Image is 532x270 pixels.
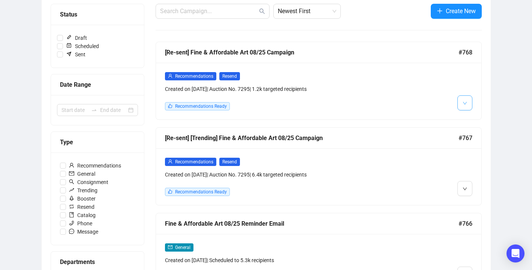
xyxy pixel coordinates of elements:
div: Created on [DATE] | Scheduled to 5.3k recipients [165,256,394,264]
span: rocket [69,196,74,201]
span: Recommendations [175,159,213,164]
span: book [69,212,74,217]
span: General [175,245,190,250]
button: Create New [431,4,482,19]
span: Recommendations [66,161,124,170]
span: down [463,101,467,106]
span: to [91,107,97,113]
span: Resend [66,203,97,211]
span: Booster [66,195,99,203]
span: Recommendations [175,74,213,79]
span: phone [69,220,74,226]
span: retweet [69,204,74,209]
div: [Re-sent] Fine & Affordable Art 08/25 Campaign [165,48,459,57]
div: Departments [60,257,135,267]
span: Create New [446,6,476,16]
span: Consignment [66,178,111,186]
span: Recommendations Ready [175,104,227,109]
span: rise [69,187,74,193]
span: mail [69,171,74,176]
span: Scheduled [63,42,102,50]
span: Catalog [66,211,99,219]
span: down [463,187,467,191]
span: Sent [63,50,88,59]
span: like [168,189,172,194]
span: Resend [219,158,240,166]
span: Trending [66,186,100,195]
span: like [168,104,172,108]
span: Resend [219,72,240,80]
span: Newest First [278,4,336,18]
span: Phone [66,219,95,228]
div: Date Range [60,80,135,89]
a: [Re-sent] [Trending] Fine & Affordable Art 08/25 Campaign#767userRecommendationsResendCreated on ... [156,127,482,205]
div: [Re-sent] [Trending] Fine & Affordable Art 08/25 Campaign [165,133,459,143]
input: Start date [61,106,88,114]
span: swap-right [91,107,97,113]
input: Search Campaign... [160,7,258,16]
div: Fine & Affordable Art 08/25 Reminder Email [165,219,459,228]
div: Type [60,137,135,147]
span: #767 [459,133,472,143]
div: Open Intercom Messenger [507,244,525,262]
span: General [66,170,98,178]
input: End date [100,106,127,114]
span: user [69,163,74,168]
div: Created on [DATE] | Auction No. 7295 | 1.2k targeted recipients [165,85,394,93]
span: user [168,159,172,164]
span: #766 [459,219,472,228]
span: mail [168,245,172,249]
div: Created on [DATE] | Auction No. 7295 | 6.4k targeted recipients [165,170,394,179]
span: Recommendations Ready [175,189,227,195]
span: search [69,179,74,184]
span: message [69,229,74,234]
span: user [168,74,172,78]
span: #768 [459,48,472,57]
span: Message [66,228,101,236]
span: Draft [63,34,90,42]
span: search [259,8,265,14]
div: Status [60,10,135,19]
a: [Re-sent] Fine & Affordable Art 08/25 Campaign#768userRecommendationsResendCreated on [DATE]| Auc... [156,42,482,120]
span: plus [437,8,443,14]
